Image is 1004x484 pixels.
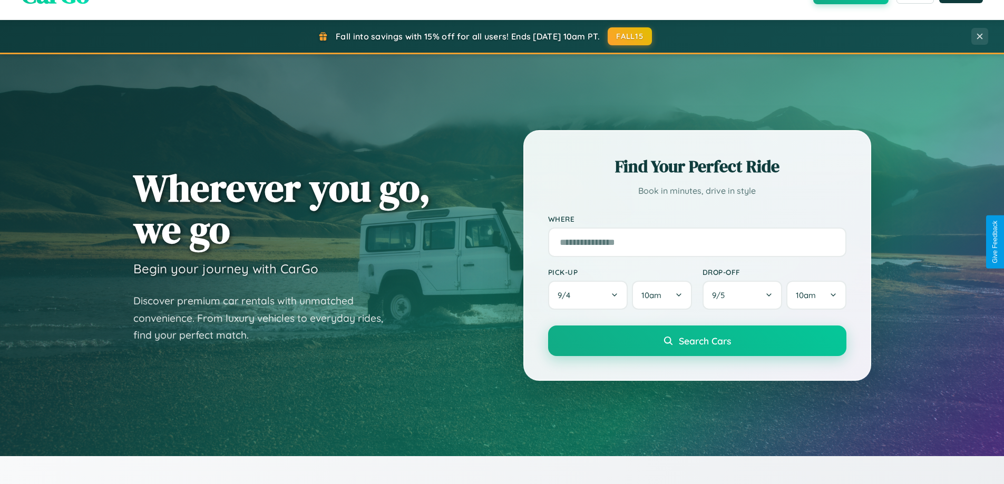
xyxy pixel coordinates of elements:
button: FALL15 [608,27,652,45]
button: 10am [786,281,846,310]
h1: Wherever you go, we go [133,167,431,250]
button: 9/4 [548,281,628,310]
span: 9 / 4 [558,290,576,300]
span: 10am [641,290,661,300]
button: 10am [632,281,691,310]
label: Drop-off [703,268,846,276]
button: 9/5 [703,281,783,310]
h3: Begin your journey with CarGo [133,261,318,276]
div: Give Feedback [991,221,999,263]
label: Pick-up [548,268,692,276]
label: Where [548,214,846,223]
span: 9 / 5 [712,290,730,300]
button: Search Cars [548,325,846,356]
span: Fall into savings with 15% off for all users! Ends [DATE] 10am PT. [336,31,600,42]
p: Book in minutes, drive in style [548,183,846,199]
span: Search Cars [679,335,731,347]
p: Discover premium car rentals with unmatched convenience. From luxury vehicles to everyday rides, ... [133,292,397,344]
h2: Find Your Perfect Ride [548,155,846,178]
span: 10am [796,290,816,300]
